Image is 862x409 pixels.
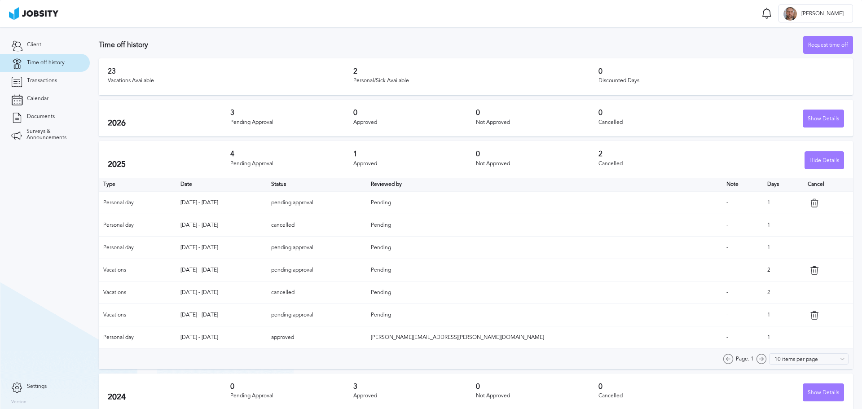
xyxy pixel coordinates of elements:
div: Cancelled [598,393,721,399]
td: [DATE] - [DATE] [176,214,267,237]
span: Documents [27,114,55,120]
td: cancelled [267,281,366,304]
td: Vacations [99,259,176,281]
span: - [726,199,728,206]
span: [PERSON_NAME][EMAIL_ADDRESS][PERSON_NAME][DOMAIN_NAME] [371,334,544,340]
td: pending approval [267,259,366,281]
td: [DATE] - [DATE] [176,281,267,304]
span: Surveys & Announcements [26,128,79,141]
td: [DATE] - [DATE] [176,237,267,259]
span: - [726,289,728,295]
h3: Time off history [99,41,803,49]
td: pending approval [267,304,366,326]
button: Hide Details [805,151,844,169]
th: Toggle SortBy [176,178,267,192]
h3: 0 [353,109,476,117]
span: [PERSON_NAME] [797,11,848,17]
h3: 0 [476,383,598,391]
td: [DATE] - [DATE] [176,192,267,214]
div: Personal/Sick Available [353,78,599,84]
button: A[PERSON_NAME] [778,4,853,22]
div: Approved [353,119,476,126]
h3: 4 [230,150,353,158]
h3: 3 [353,383,476,391]
div: Hide Details [805,152,844,170]
h3: 0 [598,383,721,391]
div: Request time off [804,36,853,54]
td: pending approval [267,237,366,259]
h3: 3 [230,109,353,117]
td: Personal day [99,326,176,349]
span: Settings [27,383,47,390]
div: Not Approved [476,393,598,399]
div: Approved [353,161,476,167]
td: Vacations [99,304,176,326]
h3: 1 [353,150,476,158]
h3: 0 [598,67,844,75]
span: Page: 1 [736,356,754,362]
td: 1 [763,326,803,349]
div: Cancelled [598,119,721,126]
span: - [726,244,728,251]
td: [DATE] - [DATE] [176,326,267,349]
h3: 2 [353,67,599,75]
h3: 0 [230,383,353,391]
td: 1 [763,192,803,214]
span: Pending [371,199,391,206]
h2: 2025 [108,160,230,169]
div: Show Details [803,384,844,402]
button: Show Details [803,383,844,401]
h3: 0 [598,109,721,117]
div: Approved [353,393,476,399]
th: Toggle SortBy [267,178,366,192]
td: Personal day [99,237,176,259]
button: Request time off [803,36,853,54]
span: Pending [371,312,391,318]
span: Client [27,42,41,48]
div: A [783,7,797,21]
span: - [726,334,728,340]
div: Not Approved [476,119,598,126]
div: Vacations Available [108,78,353,84]
div: Pending Approval [230,119,353,126]
label: Version: [11,400,28,405]
td: 2 [763,259,803,281]
td: pending approval [267,192,366,214]
td: [DATE] - [DATE] [176,259,267,281]
span: Pending [371,222,391,228]
td: 2 [763,281,803,304]
th: Toggle SortBy [722,178,763,192]
span: Pending [371,289,391,295]
div: Cancelled [598,161,721,167]
span: Transactions [27,78,57,84]
h3: 23 [108,67,353,75]
span: Calendar [27,96,48,102]
span: - [726,312,728,318]
img: ab4bad089aa723f57921c736e9817d99.png [9,7,58,20]
td: Vacations [99,281,176,304]
span: - [726,222,728,228]
h3: 2 [598,150,721,158]
th: Days [763,178,803,192]
h3: 0 [476,109,598,117]
span: Pending [371,267,391,273]
th: Type [99,178,176,192]
td: cancelled [267,214,366,237]
h3: 0 [476,150,598,158]
td: approved [267,326,366,349]
span: - [726,267,728,273]
td: [DATE] - [DATE] [176,304,267,326]
td: 1 [763,214,803,237]
th: Toggle SortBy [366,178,721,192]
td: 1 [763,237,803,259]
td: 1 [763,304,803,326]
span: Pending [371,244,391,251]
div: Discounted Days [598,78,844,84]
div: Not Approved [476,161,598,167]
button: Show Details [803,110,844,128]
h2: 2024 [108,392,230,402]
h2: 2026 [108,119,230,128]
div: Show Details [803,110,844,128]
span: Time off history [27,60,65,66]
div: Pending Approval [230,161,353,167]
